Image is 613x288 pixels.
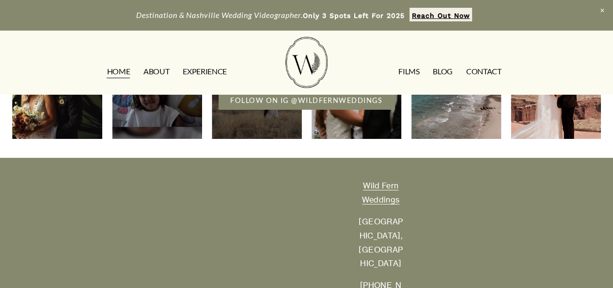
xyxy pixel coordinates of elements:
a: FOLLOW ON IG @WILDFERNWEDDINGS [219,91,395,109]
a: Wild Fern Weddings [359,179,403,207]
img: Wild Fern Weddings [285,37,327,88]
a: HOME [107,64,130,79]
strong: Reach Out Now [412,12,470,19]
p: [GEOGRAPHIC_DATA], [GEOGRAPHIC_DATA] [359,215,403,271]
a: ABOUT [143,64,169,79]
a: EXPERIENCE [183,64,227,79]
a: Reach Out Now [409,8,472,21]
a: Blog [433,64,453,79]
a: CONTACT [466,64,502,79]
a: FILMS [398,64,419,79]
